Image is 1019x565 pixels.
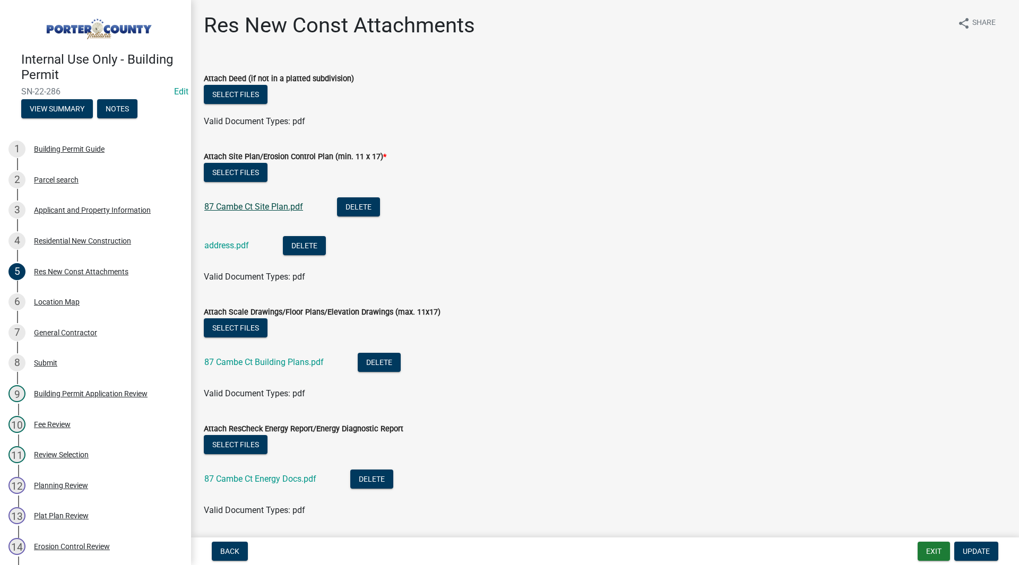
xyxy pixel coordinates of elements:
div: 9 [8,385,25,402]
button: Select files [204,318,267,337]
div: 7 [8,324,25,341]
div: 6 [8,293,25,310]
a: Edit [174,86,188,97]
span: Valid Document Types: pdf [204,388,305,398]
div: Parcel search [34,176,79,184]
div: 14 [8,538,25,555]
div: 1 [8,141,25,158]
label: Attach ResCheck Energy Report/Energy Diagnostic Report [204,425,403,433]
wm-modal-confirm: Delete Document [350,475,393,485]
i: share [957,17,970,30]
button: shareShare [949,13,1004,33]
label: Attach Site Plan/Erosion Control Plan (min. 11 x 17) [204,153,386,161]
div: Submit [34,359,57,367]
span: Valid Document Types: pdf [204,272,305,282]
span: SN-22-286 [21,86,170,97]
img: Porter County, Indiana [21,11,174,41]
wm-modal-confirm: Delete Document [283,241,326,251]
span: Valid Document Types: pdf [204,116,305,126]
div: Review Selection [34,451,89,458]
div: Applicant and Property Information [34,206,151,214]
div: 10 [8,416,25,433]
wm-modal-confirm: Delete Document [358,358,401,368]
button: Select files [204,163,267,182]
a: 87 Cambe Ct Site Plan.pdf [204,202,303,212]
wm-modal-confirm: Edit Application Number [174,86,188,97]
button: Delete [283,236,326,255]
button: Delete [358,353,401,372]
div: Location Map [34,298,80,306]
div: Residential New Construction [34,237,131,245]
span: Update [963,547,990,555]
label: Attach Deed (if not in a platted subdivision) [204,75,354,83]
div: Erosion Control Review [34,543,110,550]
div: Building Permit Application Review [34,390,148,397]
div: 3 [8,202,25,219]
button: Delete [350,470,393,489]
h1: Res New Const Attachments [204,13,475,38]
div: 12 [8,477,25,494]
div: Planning Review [34,482,88,489]
span: Back [220,547,239,555]
div: Res New Const Attachments [34,268,128,275]
div: 8 [8,354,25,371]
button: Exit [918,542,950,561]
h4: Internal Use Only - Building Permit [21,52,183,83]
div: 13 [8,507,25,524]
button: Delete [337,197,380,216]
span: Share [972,17,996,30]
button: Select files [204,435,267,454]
button: Notes [97,99,137,118]
wm-modal-confirm: Delete Document [337,203,380,213]
button: Update [954,542,998,561]
div: Plat Plan Review [34,512,89,519]
div: General Contractor [34,329,97,336]
a: 87 Cambe Ct Building Plans.pdf [204,357,324,367]
div: 2 [8,171,25,188]
a: 87 Cambe Ct Energy Docs.pdf [204,474,316,484]
a: address.pdf [204,240,249,250]
button: Select files [204,85,267,104]
button: Back [212,542,248,561]
div: 5 [8,263,25,280]
div: Building Permit Guide [34,145,105,153]
wm-modal-confirm: Summary [21,106,93,114]
label: Attach Scale Drawings/Floor Plans/Elevation Drawings (max. 11x17) [204,309,441,316]
div: 4 [8,232,25,249]
button: View Summary [21,99,93,118]
span: Valid Document Types: pdf [204,505,305,515]
div: 11 [8,446,25,463]
wm-modal-confirm: Notes [97,106,137,114]
div: Fee Review [34,421,71,428]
